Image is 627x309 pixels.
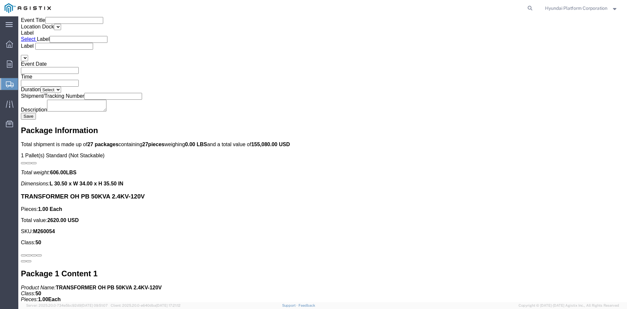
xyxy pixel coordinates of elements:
img: logo [5,3,51,13]
span: Copyright © [DATE]-[DATE] Agistix Inc., All Rights Reserved [519,303,619,308]
a: Feedback [298,303,315,307]
span: Server: 2025.20.0-734e5bc92d9 [26,303,108,307]
a: Support [282,303,298,307]
span: [DATE] 17:21:12 [156,303,181,307]
span: [DATE] 09:51:07 [81,303,108,307]
span: Hyundai Platform Corporation [545,5,607,12]
span: Client: 2025.20.0-e640dba [111,303,181,307]
iframe: FS Legacy Container [18,16,627,302]
button: Hyundai Platform Corporation [545,4,618,12]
